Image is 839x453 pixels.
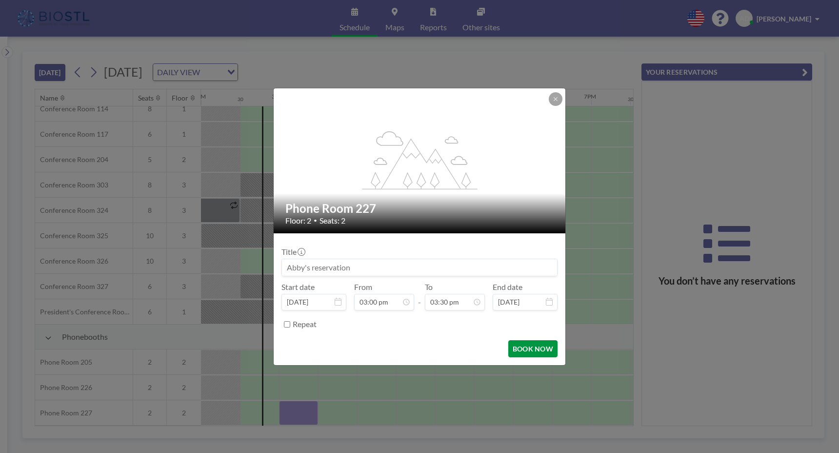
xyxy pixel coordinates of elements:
label: Start date [281,282,315,292]
button: BOOK NOW [508,340,558,357]
span: Seats: 2 [320,216,345,226]
span: • [314,217,317,224]
label: End date [493,282,522,292]
label: Repeat [293,319,317,329]
label: From [354,282,372,292]
h2: Phone Room 227 [285,201,555,216]
g: flex-grow: 1.2; [362,130,478,189]
label: To [425,282,433,292]
span: - [418,286,421,307]
label: Title [281,247,304,257]
input: Abby's reservation [282,259,557,276]
span: Floor: 2 [285,216,311,226]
